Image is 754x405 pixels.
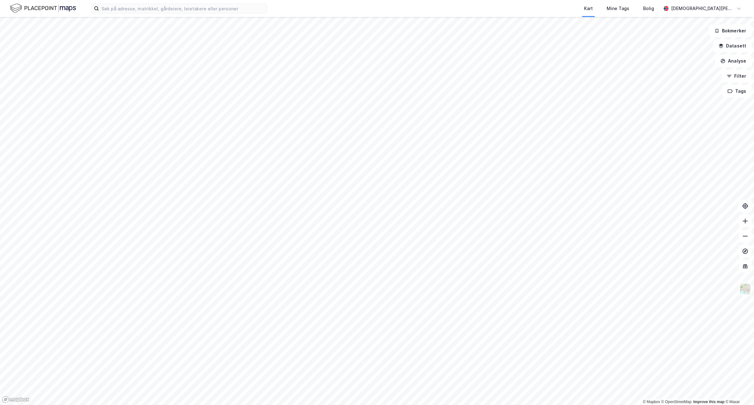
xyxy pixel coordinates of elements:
div: Mine Tags [607,5,629,12]
button: Bokmerker [709,25,751,37]
a: Improve this map [693,400,724,404]
button: Tags [722,85,751,97]
input: Søk på adresse, matrikkel, gårdeiere, leietakere eller personer [99,4,267,13]
img: Z [739,283,751,295]
iframe: Chat Widget [723,375,754,405]
a: Mapbox [643,400,660,404]
a: Mapbox homepage [2,396,30,403]
div: [DEMOGRAPHIC_DATA][PERSON_NAME] [671,5,734,12]
div: Kontrollprogram for chat [723,375,754,405]
div: Bolig [643,5,654,12]
button: Datasett [713,40,751,52]
img: logo.f888ab2527a4732fd821a326f86c7f29.svg [10,3,76,14]
div: Kart [584,5,593,12]
button: Analyse [715,55,751,67]
a: OpenStreetMap [661,400,692,404]
button: Filter [721,70,751,82]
